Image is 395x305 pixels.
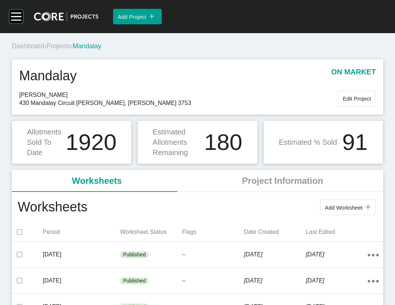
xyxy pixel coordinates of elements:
p: [DATE] [306,277,368,285]
a: Projects [46,42,70,50]
p: [DATE] [244,250,306,259]
p: [DATE] [306,250,368,259]
span: › [70,42,73,50]
span: Add Worksheet [325,204,363,211]
a: Dashboard [12,42,44,50]
span: › [44,42,46,50]
p: [DATE] [43,250,120,259]
span: 430 Mandalay Circuit [PERSON_NAME], [PERSON_NAME] 3753 [19,99,338,107]
button: Edit Project [338,91,376,106]
h1: 91 [342,131,368,154]
p: [DATE] [244,277,306,285]
h1: Worksheets [18,198,87,217]
p: Flags [182,228,244,236]
span: [PERSON_NAME] [19,91,338,99]
button: Add Project [113,9,162,24]
p: Last Edited [306,228,368,236]
p: [DATE] [43,277,120,285]
p: -- [182,277,244,285]
li: Worksheets [12,170,182,192]
span: Add Project [118,14,146,20]
p: Worksheet Status [120,228,182,236]
p: Estimated % Sold [279,137,337,147]
p: Date Created [244,228,306,236]
h1: 180 [204,131,242,154]
p: -- [182,251,244,259]
h1: 1920 [66,131,116,154]
span: Edit Project [343,95,371,102]
h1: Mandalay [19,67,77,85]
p: Published [123,277,146,285]
p: Published [123,251,146,259]
span: Mandalay [73,42,101,50]
img: core-logo-dark.3138cae2.png [34,12,98,21]
p: Allotments Sold To Date [27,127,61,158]
p: on market [331,67,376,85]
button: Add Worksheet [320,200,375,215]
p: Period [43,228,120,236]
p: Estimated Allotments Remaining [153,127,200,158]
li: Project Information [182,170,383,192]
